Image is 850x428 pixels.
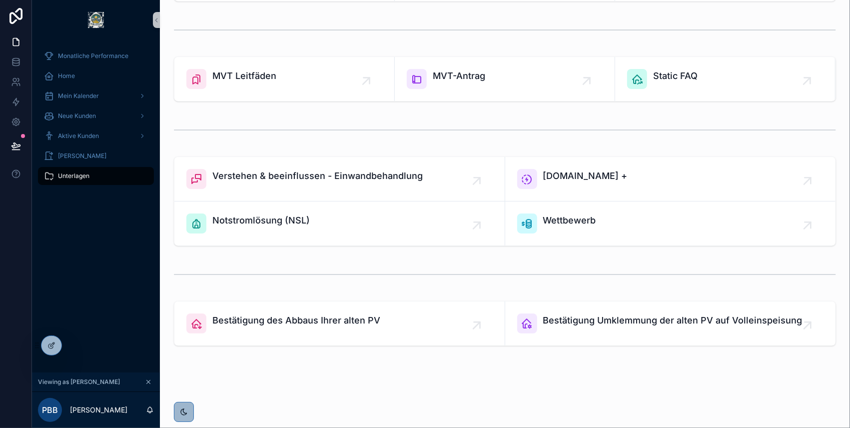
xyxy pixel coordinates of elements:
[38,378,120,386] span: Viewing as [PERSON_NAME]
[505,201,836,245] a: Wettbewerb
[395,57,615,101] a: MVT-Antrag
[615,57,836,101] a: Static FAQ
[38,107,154,125] a: Neue Kunden
[212,313,380,327] span: Bestätigung des Abbaus Ihrer alten PV
[212,213,310,227] span: Notstromlösung (NSL)
[174,301,505,345] a: Bestätigung des Abbaus Ihrer alten PV
[174,57,395,101] a: MVT Leitfäden
[38,147,154,165] a: [PERSON_NAME]
[38,167,154,185] a: Unterlagen
[58,92,99,100] span: Mein Kalender
[38,67,154,85] a: Home
[38,127,154,145] a: Aktive Kunden
[32,40,160,198] div: scrollable content
[505,301,836,345] a: Bestätigung Umklemmung der alten PV auf Volleinspeisung
[58,52,128,60] span: Monatliche Performance
[42,404,58,416] span: PBB
[38,47,154,65] a: Monatliche Performance
[543,313,803,327] span: Bestätigung Umklemmung der alten PV auf Volleinspeisung
[58,112,96,120] span: Neue Kunden
[653,69,698,83] span: Static FAQ
[543,213,596,227] span: Wettbewerb
[58,172,89,180] span: Unterlagen
[212,169,423,183] span: Verstehen & beeinflussen - Einwandbehandlung
[58,152,106,160] span: [PERSON_NAME]
[505,157,836,201] a: [DOMAIN_NAME] +
[88,12,104,28] img: App logo
[58,132,99,140] span: Aktive Kunden
[212,69,276,83] span: MVT Leitfäden
[70,405,127,415] p: [PERSON_NAME]
[174,201,505,245] a: Notstromlösung (NSL)
[543,169,628,183] span: [DOMAIN_NAME] +
[58,72,75,80] span: Home
[38,87,154,105] a: Mein Kalender
[174,157,505,201] a: Verstehen & beeinflussen - Einwandbehandlung
[433,69,485,83] span: MVT-Antrag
